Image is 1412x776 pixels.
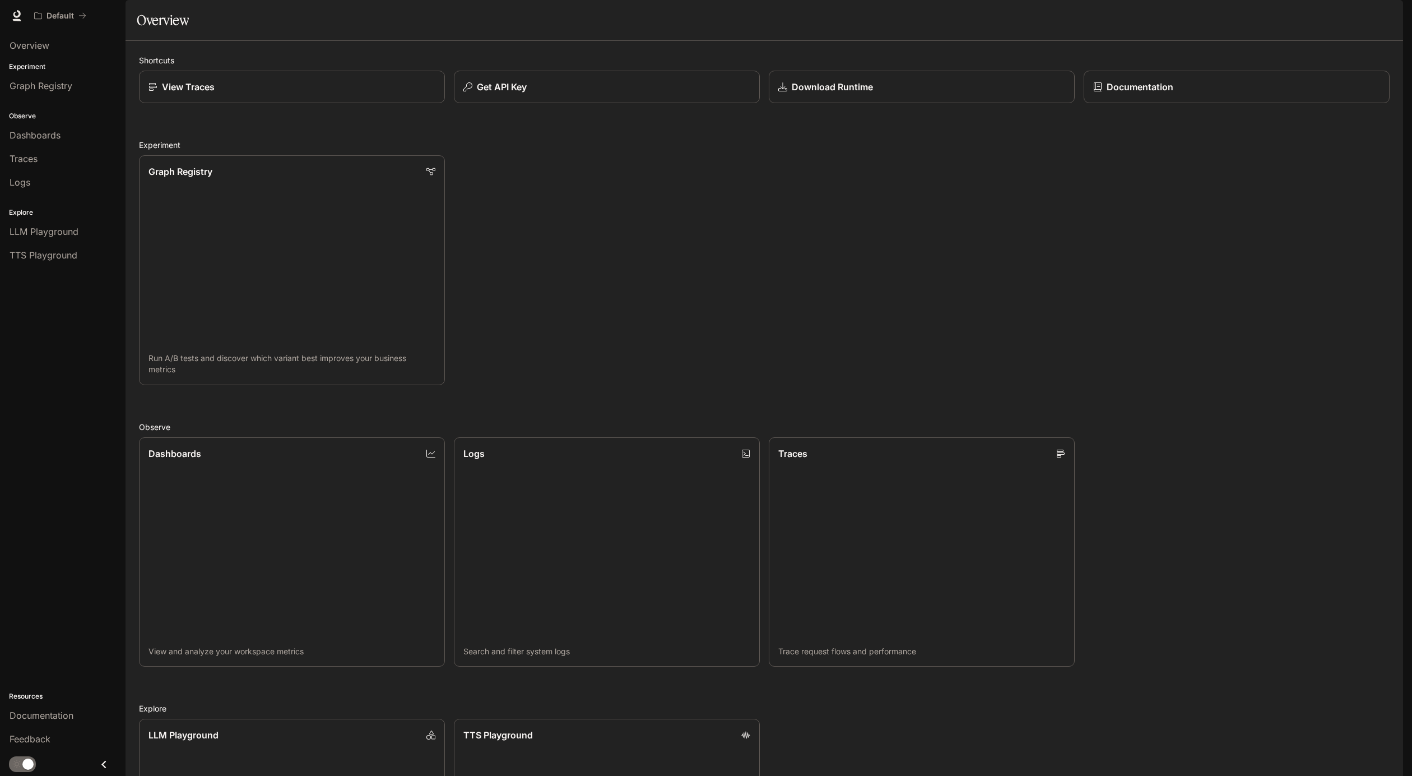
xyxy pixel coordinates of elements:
[1107,80,1173,94] p: Documentation
[463,447,485,460] p: Logs
[139,703,1390,714] h2: Explore
[139,71,445,103] a: View Traces
[148,728,219,742] p: LLM Playground
[139,421,1390,433] h2: Observe
[778,646,1065,657] p: Trace request flows and performance
[29,4,91,27] button: All workspaces
[148,353,435,375] p: Run A/B tests and discover which variant best improves your business metrics
[148,646,435,657] p: View and analyze your workspace metrics
[769,437,1075,667] a: TracesTrace request flows and performance
[454,437,760,667] a: LogsSearch and filter system logs
[139,54,1390,66] h2: Shortcuts
[769,71,1075,103] a: Download Runtime
[47,11,74,21] p: Default
[139,437,445,667] a: DashboardsView and analyze your workspace metrics
[477,80,527,94] p: Get API Key
[162,80,215,94] p: View Traces
[463,728,533,742] p: TTS Playground
[148,165,212,178] p: Graph Registry
[778,447,807,460] p: Traces
[792,80,873,94] p: Download Runtime
[139,155,445,385] a: Graph RegistryRun A/B tests and discover which variant best improves your business metrics
[137,9,189,31] h1: Overview
[463,646,750,657] p: Search and filter system logs
[148,447,201,460] p: Dashboards
[1084,71,1390,103] a: Documentation
[139,139,1390,151] h2: Experiment
[454,71,760,103] button: Get API Key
